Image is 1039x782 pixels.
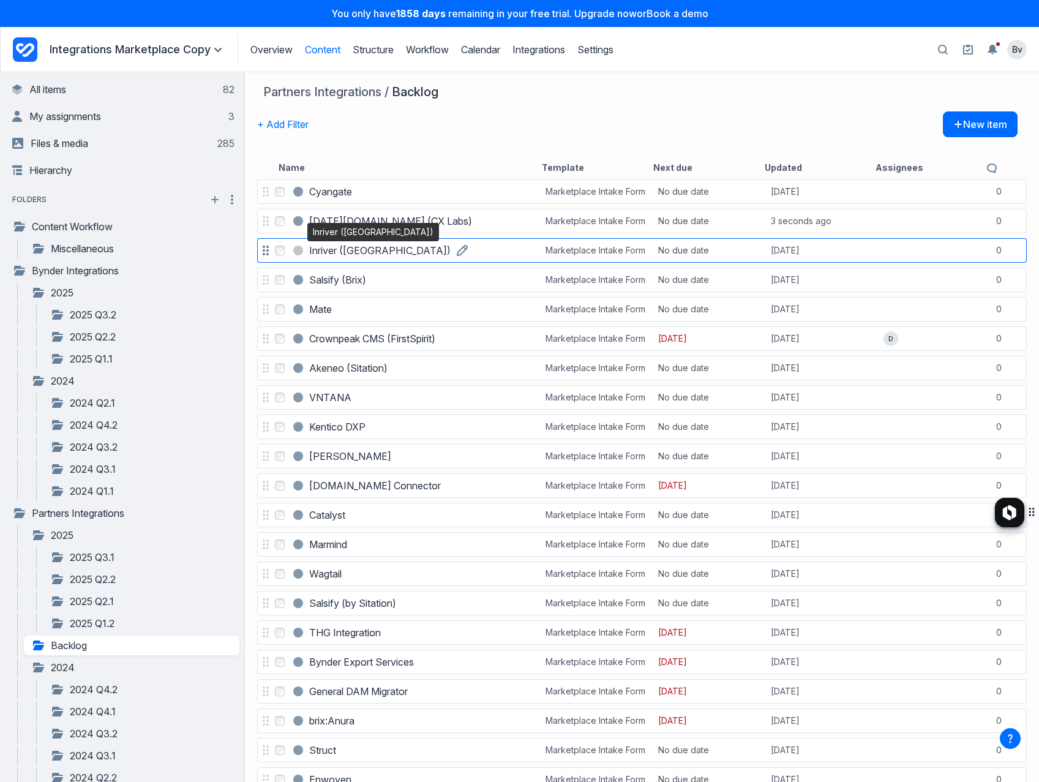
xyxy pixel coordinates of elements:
div: No due date [658,391,709,404]
a: 2024 Q4.2 [50,682,234,697]
a: 2025 [31,285,234,300]
a: Salsify (by Sitation) [309,596,396,611]
div: No due date [658,509,709,521]
a: brix:Anura [309,713,354,728]
span: [DATE][DOMAIN_NAME] (CX Labs) [309,214,472,228]
span: Cyangate [309,184,352,199]
button: Updated [765,162,802,174]
a: Catalyst [309,508,345,522]
span: D [883,332,898,342]
a: VNTANA [309,390,351,405]
a: Content Workflow [12,219,234,234]
div: 285 [215,137,234,149]
div: No due date [658,274,709,286]
a: Akeneo (Sitation) [309,361,388,375]
a: Miscellaneous [31,241,234,256]
span: THG Integration [309,625,381,640]
span: [DATE] [771,479,800,492]
span: [DATE] [771,186,800,198]
span: D [883,331,898,346]
span: [DATE] [771,509,800,521]
a: Setup guide [958,40,978,59]
a: 2024 [31,374,234,388]
a: Workflow [406,43,449,56]
a: 2025 Q1.2 [50,616,234,631]
span: [DATE] [771,362,800,374]
a: 2025 Q3.1 [50,550,234,565]
p: Integrations Marketplace Copy [50,42,225,57]
span: My assignments [29,110,101,122]
a: 2024 Q4.2 [50,418,234,432]
a: Partners Integrations [12,506,234,521]
div: 3 [226,110,234,122]
button: Open search [932,39,954,61]
span: [DATE] [658,656,687,668]
span: [DOMAIN_NAME] Connector [309,478,441,493]
a: Structure [353,43,394,56]
p: You only have remaining in your free trial. Upgrade now or Book a demo [7,7,1032,20]
span: [DATE] [771,421,800,433]
span: [DATE] [771,568,800,580]
a: My assignments3 [12,104,234,129]
span: folders [5,194,54,206]
a: Calendar [461,43,500,56]
a: Inriver ([GEOGRAPHIC_DATA]) [309,243,451,258]
a: Crownpeak CMS (FirstSpirit) [309,331,435,346]
a: 2024 Q1.1 [50,484,234,498]
span: 3 seconds ago [771,215,831,227]
span: [DATE] [658,626,687,639]
a: 2025 Q3.2 [50,307,234,322]
span: [DATE] [658,715,687,727]
div: Backlog [392,85,438,99]
a: 2024 Q3.1 [50,462,234,476]
div: No due date [658,244,709,257]
span: Salsify (Brix) [309,273,366,287]
div: No due date [658,215,709,227]
a: Struct [309,743,336,758]
h3: General DAM Migrator [309,684,408,699]
a: Backlog [31,638,234,653]
div: No due date [658,597,709,609]
div: No due date [658,362,709,374]
a: [PERSON_NAME] [309,449,391,464]
a: Kentico DXP [309,419,366,434]
a: Marmind [309,537,347,552]
a: Bynder Integrations [12,263,234,278]
span: [DATE] [771,538,800,551]
a: Integrations [512,43,565,56]
span: [DATE] [771,333,800,345]
a: 2025 Q1.1 [50,352,234,366]
a: Wagtail [309,566,342,581]
span: [DATE] [771,244,800,257]
button: Toggle the notification sidebar [983,40,1002,59]
a: 2025 Q2.1 [50,594,234,609]
a: 2025 [31,528,234,543]
a: Settings [577,43,613,56]
a: Bynder Export Services [309,655,414,669]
